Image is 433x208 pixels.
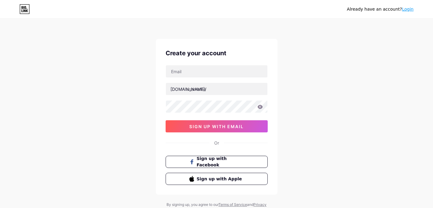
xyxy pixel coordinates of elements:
[166,156,268,168] button: Sign up with Facebook
[347,6,414,12] div: Already have an account?
[166,83,267,95] input: username
[197,176,244,182] span: Sign up with Apple
[402,7,414,12] a: Login
[166,173,268,185] button: Sign up with Apple
[166,65,267,77] input: Email
[166,120,268,132] button: sign up with email
[197,155,244,168] span: Sign up with Facebook
[218,202,247,207] a: Terms of Service
[214,140,219,146] div: Or
[170,86,206,92] div: [DOMAIN_NAME]/
[189,124,244,129] span: sign up with email
[166,49,268,58] div: Create your account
